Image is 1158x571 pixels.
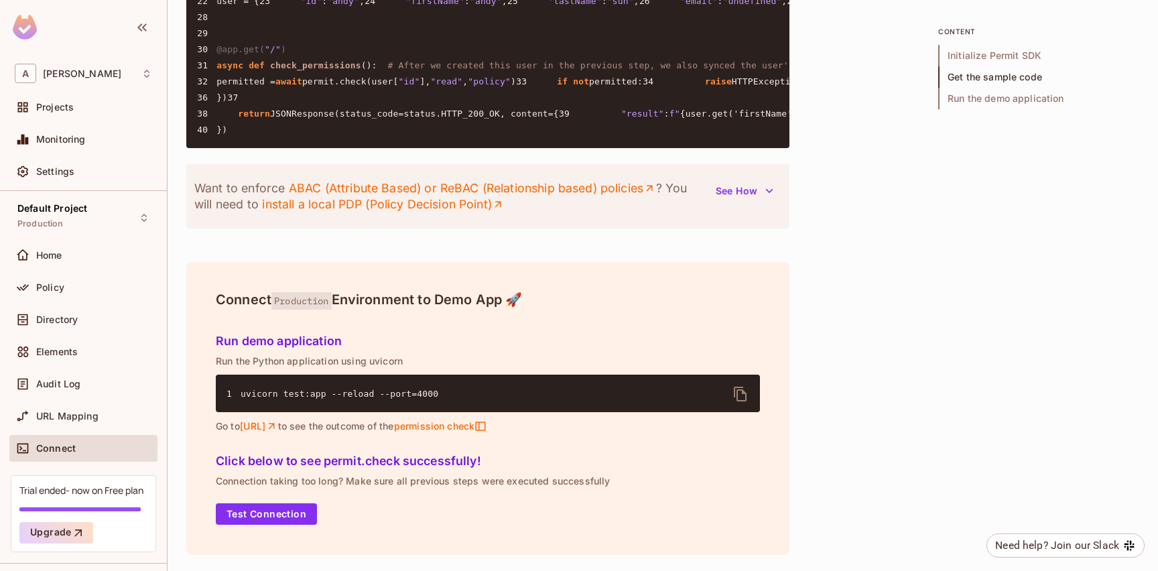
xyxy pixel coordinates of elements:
a: [URL] [240,420,278,432]
span: permit.check(user[ [302,76,399,86]
span: Connect [36,443,76,454]
span: JSONResponse(status_code=status.HTTP_200_OK, content={ [270,109,559,119]
span: ], [420,76,430,86]
span: Monitoring [36,134,86,145]
span: 39 [559,107,578,121]
a: install a local PDP (Policy Decision Point) [262,196,504,212]
span: 34 [643,75,662,88]
p: Want to enforce ? You will need to [194,180,708,212]
span: 36 [197,91,216,105]
span: "read" [430,76,462,86]
span: "id" [398,76,420,86]
span: 37 [227,91,247,105]
span: Run the demo application [938,88,1139,109]
span: check_permissions [270,60,361,70]
span: if [557,76,568,86]
h5: Click below to see permit.check successfully! [216,454,760,468]
button: Test Connection [216,503,317,525]
span: {user.get( [680,109,734,119]
p: Go to to see the outcome of the [216,420,760,432]
span: Projects [36,102,74,113]
button: delete [724,378,757,410]
span: 31 [197,59,216,72]
p: Connection taking too long? Make sure all previous steps were executed successfully [216,476,760,487]
span: Policy [36,282,64,293]
span: Default Project [17,203,87,214]
span: async [216,60,243,70]
span: 'firstName' [733,109,792,119]
span: 32 [197,75,216,88]
div: Trial ended- now on Free plan [19,484,143,497]
a: ABAC (Attribute Based) or ReBAC (Relationship based) policies [288,180,655,196]
span: : [664,109,669,119]
span: return [238,109,270,119]
h4: Connect Environment to Demo App 🚀 [216,292,760,308]
span: ) [511,76,516,86]
span: permission check [393,420,487,432]
span: ) [281,44,286,54]
p: Run the Python application using uvicorn [216,356,760,367]
span: "result" [621,109,664,119]
span: Workspace: andy [43,68,121,79]
div: Need help? Join our Slack [995,537,1119,554]
span: Directory [36,314,78,325]
span: , [462,76,468,86]
span: Audit Log [36,379,80,389]
span: Production [271,292,332,310]
span: 30 [197,43,216,56]
span: await [275,76,302,86]
span: raise [705,76,732,86]
h5: Run demo application [216,334,760,348]
span: 33 [516,75,535,88]
span: HTTPException(status_code=status.HTTP_403_FORBIDDEN, detail={ [732,76,1058,86]
span: "policy" [468,76,511,86]
button: See How [708,180,781,202]
span: not [573,76,589,86]
span: f" [669,109,680,119]
span: def [249,60,265,70]
span: 1 [227,387,241,401]
span: 38 [197,107,216,121]
span: 28 [197,11,216,24]
span: Settings [36,166,74,177]
span: Home [36,250,62,261]
span: "/" [265,44,281,54]
span: uvicorn test:app --reload --port= [241,389,417,399]
span: 4000 [417,389,438,399]
span: Get the sample code [938,66,1139,88]
span: Elements [36,346,78,357]
span: 29 [197,27,216,40]
span: (): [361,60,377,70]
span: permitted = [216,76,275,86]
button: Upgrade [19,522,93,544]
span: @app.get( [216,44,265,54]
p: content [938,26,1139,37]
span: Production [17,218,64,229]
span: Initialize Permit SDK [938,45,1139,66]
span: permitted: [589,76,643,86]
span: 40 [197,123,216,137]
span: URL Mapping [36,411,99,422]
img: SReyMgAAAABJRU5ErkJggg== [13,15,37,40]
span: A [15,64,36,83]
